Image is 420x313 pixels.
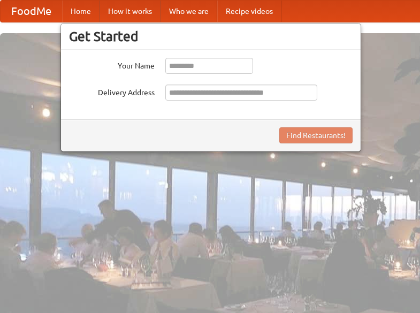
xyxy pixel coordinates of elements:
[69,85,155,98] label: Delivery Address
[1,1,62,22] a: FoodMe
[161,1,217,22] a: Who we are
[279,127,353,143] button: Find Restaurants!
[69,28,353,44] h3: Get Started
[62,1,100,22] a: Home
[69,58,155,71] label: Your Name
[217,1,281,22] a: Recipe videos
[100,1,161,22] a: How it works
